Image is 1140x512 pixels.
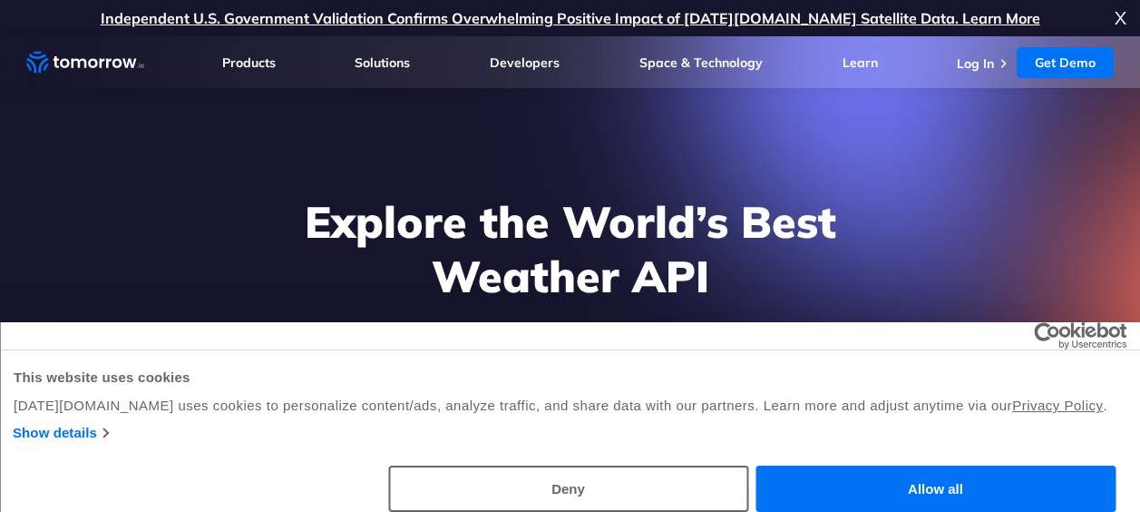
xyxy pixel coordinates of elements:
div: [DATE][DOMAIN_NAME] uses cookies to personalize content/ads, analyze traffic, and share data with... [14,395,1126,417]
a: Get Demo [1017,47,1114,78]
a: Show details [13,422,108,444]
button: Allow all [755,466,1116,512]
a: Home link [26,49,144,76]
a: Products [222,54,276,71]
a: Privacy Policy [1012,398,1103,413]
div: This website uses cookies [14,367,1126,389]
a: Solutions [355,54,410,71]
a: Developers [490,54,560,71]
h1: Explore the World’s Best Weather API [220,194,921,303]
a: Usercentrics Cookiebot - opens in a new window [968,322,1126,350]
a: Learn [843,54,878,71]
a: Log In [957,55,994,72]
a: Independent U.S. Government Validation Confirms Overwhelming Positive Impact of [DATE][DOMAIN_NAM... [101,9,1040,27]
button: Deny [388,466,748,512]
a: Space & Technology [639,54,763,71]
